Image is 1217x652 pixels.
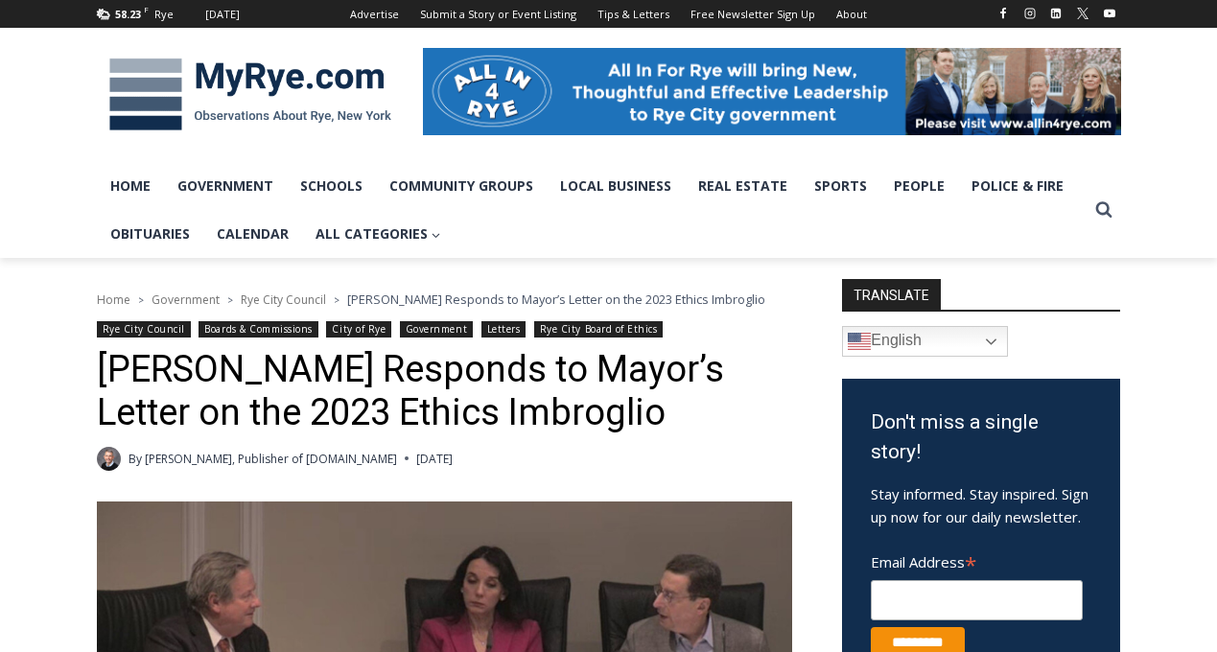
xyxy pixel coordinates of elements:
[400,321,473,338] a: Government
[97,290,792,309] nav: Breadcrumbs
[958,162,1077,210] a: Police & Fire
[154,6,174,23] div: Rye
[97,348,792,435] h1: [PERSON_NAME] Responds to Mayor’s Letter on the 2023 Ethics Imbroglio
[685,162,801,210] a: Real Estate
[97,45,404,145] img: MyRye.com
[842,279,941,310] strong: TRANSLATE
[481,321,527,338] a: Letters
[97,162,1087,259] nav: Primary Navigation
[871,482,1091,528] p: Stay informed. Stay inspired. Sign up now for our daily newsletter.
[347,291,765,308] span: [PERSON_NAME] Responds to Mayor’s Letter on the 2023 Ethics Imbroglio
[287,162,376,210] a: Schools
[145,451,397,467] a: [PERSON_NAME], Publisher of [DOMAIN_NAME]
[115,7,141,21] span: 58.23
[203,210,302,258] a: Calendar
[144,4,149,14] span: F
[376,162,547,210] a: Community Groups
[326,321,391,338] a: City of Rye
[334,293,339,307] span: >
[97,321,191,338] a: Rye City Council
[1098,2,1121,25] a: YouTube
[416,450,453,468] time: [DATE]
[199,321,318,338] a: Boards & Commissions
[1071,2,1094,25] a: X
[97,447,121,471] a: Author image
[547,162,685,210] a: Local Business
[316,223,441,244] span: All Categories
[848,330,871,353] img: en
[842,326,1008,357] a: English
[423,48,1121,134] img: All in for Rye
[138,293,144,307] span: >
[871,407,1091,468] h3: Don't miss a single story!
[97,291,130,308] a: Home
[227,293,233,307] span: >
[871,543,1083,577] label: Email Address
[801,162,880,210] a: Sports
[205,6,240,23] div: [DATE]
[1044,2,1067,25] a: Linkedin
[164,162,287,210] a: Government
[880,162,958,210] a: People
[241,291,326,308] a: Rye City Council
[534,321,664,338] a: Rye City Board of Ethics
[97,162,164,210] a: Home
[97,210,203,258] a: Obituaries
[302,210,455,258] a: All Categories
[1087,193,1121,227] button: View Search Form
[1018,2,1041,25] a: Instagram
[129,450,142,468] span: By
[152,291,220,308] a: Government
[992,2,1015,25] a: Facebook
